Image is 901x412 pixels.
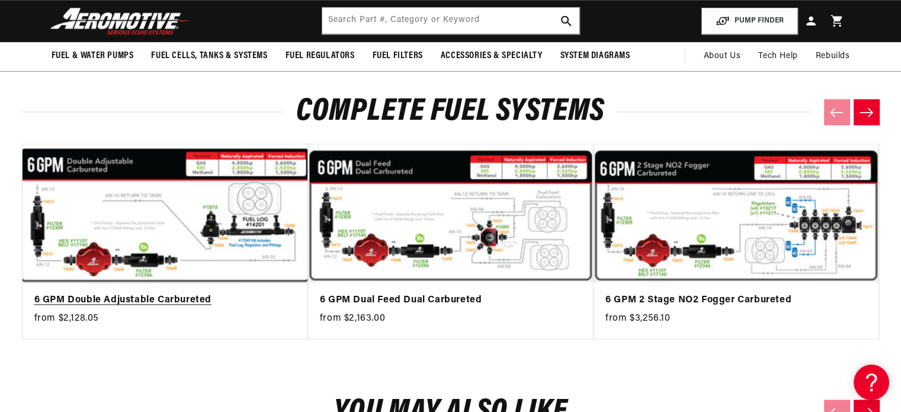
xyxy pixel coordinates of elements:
a: 6 GPM 2 Stage NO2 Fogger Carbureted [605,293,855,308]
button: search button [553,8,579,34]
summary: Tech Help [749,42,806,71]
span: Tech Help [758,50,797,63]
summary: Fuel Filters [364,42,432,70]
summary: Fuel Cells, Tanks & Systems [142,42,276,70]
a: 6 GPM Double Adjustable Carbureted [34,293,284,308]
ul: Slider [22,143,880,338]
span: Fuel & Water Pumps [52,50,134,62]
a: 6 GPM Dual Feed Dual Carbureted [320,293,570,308]
span: About Us [703,52,740,60]
span: Accessories & Specialty [441,50,543,62]
summary: Fuel Regulators [277,42,364,70]
span: Fuel Filters [373,50,423,62]
summary: Accessories & Specialty [432,42,551,70]
span: Fuel Cells, Tanks & Systems [151,50,267,62]
span: System Diagrams [560,50,630,62]
a: About Us [694,42,749,71]
summary: System Diagrams [551,42,639,70]
span: Fuel Regulators [286,50,355,62]
button: PUMP FINDER [701,8,798,34]
input: Search by Part Number, Category or Keyword [322,8,579,34]
span: Rebuilds [816,50,850,63]
summary: Rebuilds [807,42,859,71]
img: Aeromotive [47,7,195,35]
summary: Fuel & Water Pumps [43,42,143,70]
button: Previous slide [824,99,850,125]
button: Next slide [854,99,880,125]
h2: Complete Fuel Systems [22,98,880,126]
